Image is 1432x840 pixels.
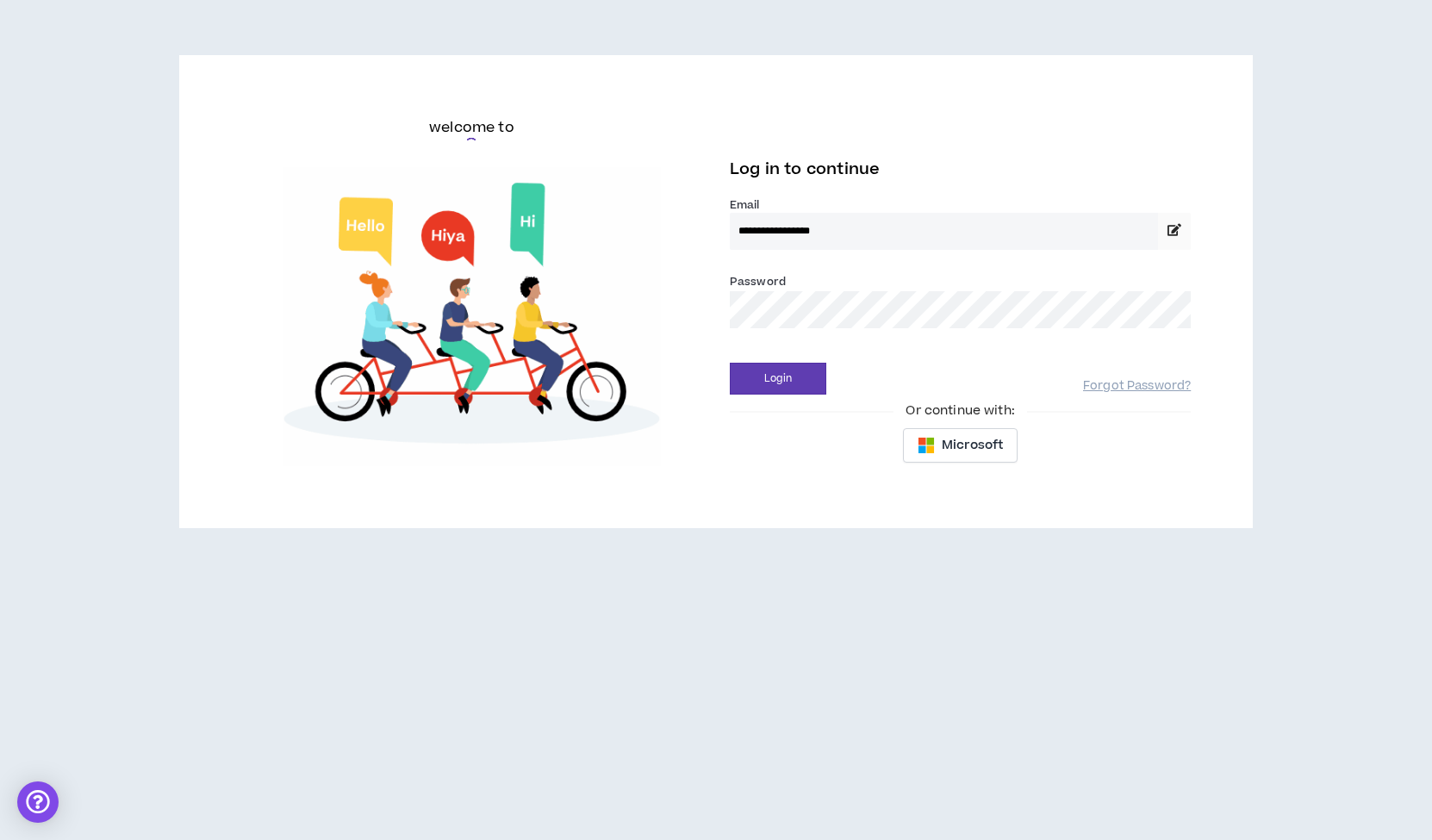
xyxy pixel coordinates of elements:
[429,117,514,138] h6: welcome to
[730,159,880,180] span: Log in to continue
[241,167,702,467] img: Welcome to Wripple
[730,197,1191,213] label: Email
[730,274,786,289] label: Password
[942,436,1003,455] span: Microsoft
[1083,378,1191,395] a: Forgot Password?
[893,401,1026,420] span: Or continue with:
[17,781,59,823] div: Open Intercom Messenger
[903,428,1018,463] button: Microsoft
[730,363,826,395] button: Login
